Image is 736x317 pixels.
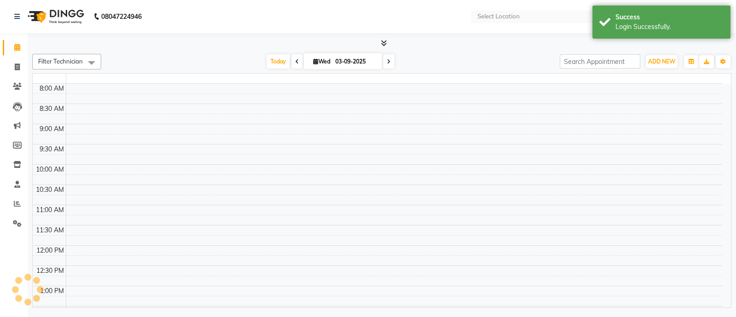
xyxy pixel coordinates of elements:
div: 12:00 PM [34,246,66,255]
div: Success [615,12,724,22]
div: 8:30 AM [38,104,66,114]
span: Filter Technician [38,58,83,65]
div: 10:00 AM [34,165,66,174]
div: 9:00 AM [38,124,66,134]
div: 10:30 AM [34,185,66,195]
div: 9:30 AM [38,144,66,154]
input: Search Appointment [560,54,640,69]
div: 11:30 AM [34,225,66,235]
button: ADD NEW [646,55,678,68]
div: 1:00 PM [38,286,66,296]
div: 1:30 PM [38,306,66,316]
div: 8:00 AM [38,84,66,93]
div: 12:30 PM [34,266,66,276]
b: 08047224946 [101,4,142,29]
input: 2025-09-03 [333,55,379,69]
div: Login Successfully. [615,22,724,32]
div: Select Location [477,12,520,21]
span: Wed [311,58,333,65]
span: Today [267,54,290,69]
span: ADD NEW [648,58,675,65]
img: logo [23,4,86,29]
div: 11:00 AM [34,205,66,215]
